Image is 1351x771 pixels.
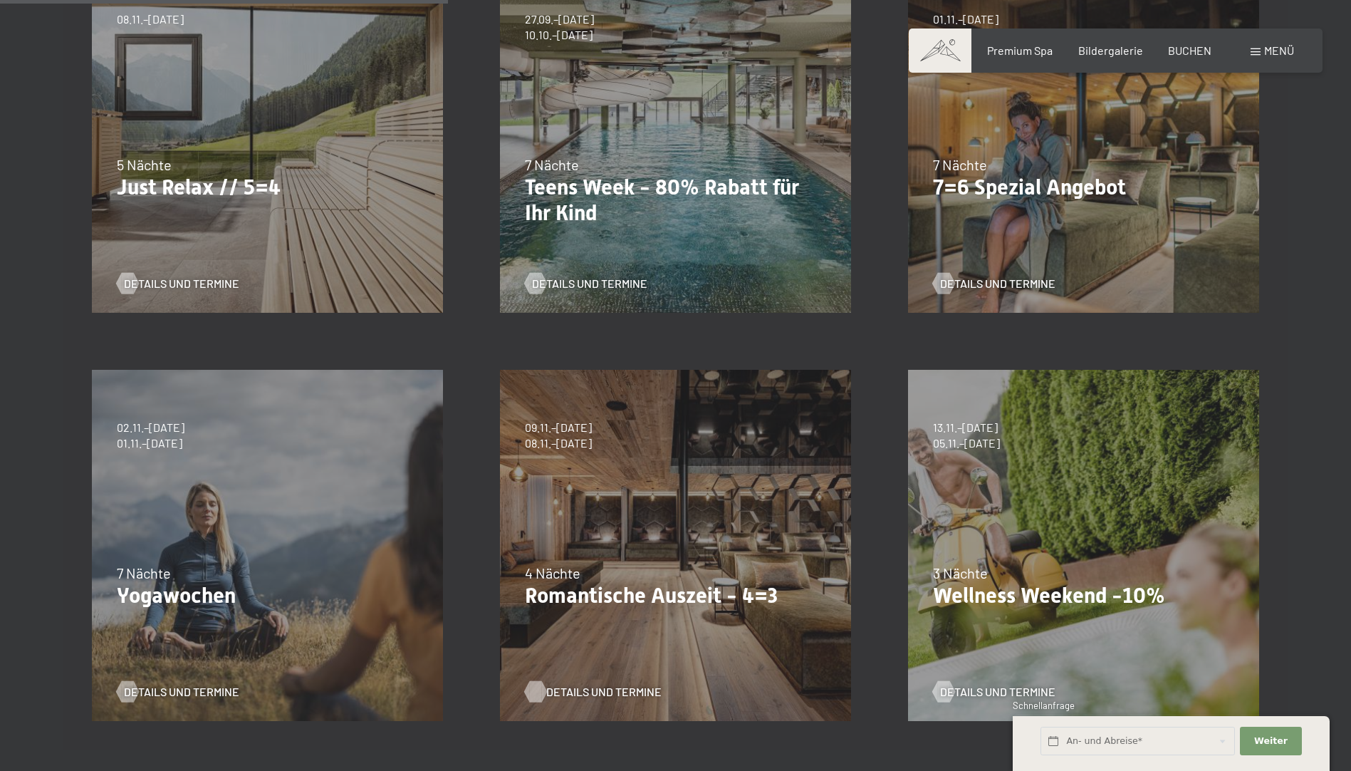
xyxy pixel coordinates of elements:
[117,156,172,173] span: 5 Nächte
[933,583,1234,609] p: Wellness Weekend -10%
[933,420,1000,435] span: 13.11.–[DATE]
[525,420,592,435] span: 09.11.–[DATE]
[933,27,1000,43] span: 31.10.–[DATE]
[933,276,1055,291] a: Details und Termine
[117,11,184,27] span: 08.11.–[DATE]
[525,583,826,609] p: Romantische Auszeit - 4=3
[117,175,418,200] p: Just Relax // 5=4
[940,684,1055,700] span: Details und Termine
[933,684,1055,700] a: Details und Termine
[987,43,1053,57] a: Premium Spa
[940,276,1055,291] span: Details und Termine
[1264,43,1294,57] span: Menü
[933,156,987,173] span: 7 Nächte
[933,11,1000,27] span: 01.11.–[DATE]
[1240,727,1301,756] button: Weiter
[525,27,594,43] span: 10.10.–[DATE]
[525,276,647,291] a: Details und Termine
[1168,43,1211,57] a: BUCHEN
[525,684,647,700] a: Details und Termine
[525,11,594,27] span: 27.09.–[DATE]
[117,420,184,435] span: 02.11.–[DATE]
[525,175,826,226] p: Teens Week - 80% Rabatt für Ihr Kind
[124,684,239,700] span: Details und Termine
[1254,735,1288,747] span: Weiter
[117,435,184,451] span: 01.11.–[DATE]
[532,276,647,291] span: Details und Termine
[933,564,988,581] span: 3 Nächte
[117,564,171,581] span: 7 Nächte
[117,276,239,291] a: Details und Termine
[117,583,418,609] p: Yogawochen
[1078,43,1143,57] a: Bildergalerie
[933,435,1000,451] span: 05.11.–[DATE]
[525,156,579,173] span: 7 Nächte
[546,684,662,700] span: Details und Termine
[933,175,1234,200] p: 7=6 Spezial Angebot
[525,564,580,581] span: 4 Nächte
[525,435,592,451] span: 08.11.–[DATE]
[124,276,239,291] span: Details und Termine
[1013,700,1075,711] span: Schnellanfrage
[117,684,239,700] a: Details und Termine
